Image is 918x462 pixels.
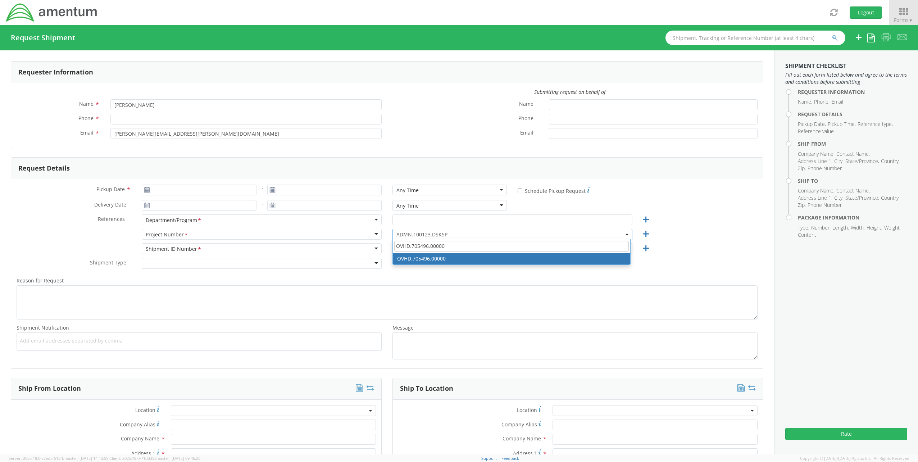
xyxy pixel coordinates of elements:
li: Number [811,224,831,231]
span: Message [392,324,414,331]
h4: Request Shipment [11,34,75,42]
span: Email [80,129,94,136]
span: ADMN.100123.DSKSP [392,229,632,240]
h3: Ship From Location [18,385,81,392]
span: Client: 2025.18.0-71d3358 [109,456,200,461]
div: Project Number [146,231,188,239]
span: Shipment Type [90,259,126,267]
li: Company Name [798,150,835,158]
li: Content [798,231,816,239]
span: Company Alias [120,421,155,428]
h3: Requester Information [18,69,93,76]
span: Copyright © [DATE]-[DATE] Agistix Inc., All Rights Reserved [800,456,909,461]
div: Any Time [396,187,419,194]
span: Reason for Request [17,277,64,284]
span: Location [517,407,537,413]
li: Width [851,224,865,231]
li: Contact Name [836,187,870,194]
span: Shipment Notification [17,324,69,331]
button: Rate [785,428,907,440]
span: ▼ [909,17,913,23]
span: Phone [78,115,94,122]
h4: Ship To [798,178,907,184]
li: Pickup Time [828,121,856,128]
span: ADMN.100123.DSKSP [396,231,628,238]
a: Feedback [501,456,519,461]
h4: Request Details [798,112,907,117]
span: Server: 2025.18.0-c7ad5f513fb [9,456,108,461]
span: Address 1 [513,450,537,457]
span: Company Alias [501,421,537,428]
li: Weight [884,224,901,231]
span: Delivery Date [94,201,126,209]
div: Department/Program [146,217,202,224]
span: Location [135,407,155,413]
span: References [98,216,125,222]
li: Height [867,224,882,231]
div: Shipment ID Number [146,245,202,253]
li: Reference type [858,121,893,128]
li: Company Name [798,187,835,194]
li: Zip [798,165,806,172]
button: Logout [850,6,882,19]
li: Email [831,98,843,105]
li: Phone Number [808,201,842,209]
li: Country [881,194,900,201]
span: master, [DATE] 14:43:55 [64,456,108,461]
h3: Shipment Checklist [785,63,907,69]
li: State/Province [845,194,879,201]
h4: Ship From [798,141,907,146]
span: Address 1 [131,450,155,457]
li: Length [832,224,849,231]
li: Reference value [798,128,834,135]
i: Submitting request on behalf of [534,89,605,95]
input: Shipment, Tracking or Reference Number (at least 4 chars) [665,31,845,45]
h3: Ship To Location [400,385,453,392]
img: dyn-intl-logo-049831509241104b2a82.png [5,3,98,23]
li: Country [881,158,900,165]
li: Contact Name [836,150,870,158]
span: Fill out each form listed below and agree to the terms and conditions before submitting [785,71,907,86]
li: City [834,194,844,201]
span: Email [520,129,533,137]
span: Forms [894,17,913,23]
span: master, [DATE] 09:46:25 [156,456,200,461]
h4: Package Information [798,215,907,220]
li: Phone [814,98,830,105]
li: Type [798,224,809,231]
span: Company Name [503,435,541,442]
li: OVHD.705496.00000 [393,253,630,264]
li: City [834,158,844,165]
li: Name [798,98,812,105]
li: Phone Number [808,165,842,172]
h4: Requester Information [798,89,907,95]
span: Pickup Date [96,186,125,192]
li: Address Line 1 [798,158,832,165]
span: Add email addresses separated by comma [20,337,378,344]
li: Address Line 1 [798,194,832,201]
h3: Request Details [18,165,70,172]
li: State/Province [845,158,879,165]
span: Company Name [121,435,159,442]
span: Name [519,100,533,109]
li: Zip [798,201,806,209]
span: Phone [518,115,533,123]
li: Pickup Date [798,121,826,128]
span: Name [79,100,94,107]
a: Support [481,456,497,461]
input: Schedule Pickup Request [518,189,522,193]
div: Any Time [396,202,419,209]
label: Schedule Pickup Request [518,186,590,195]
